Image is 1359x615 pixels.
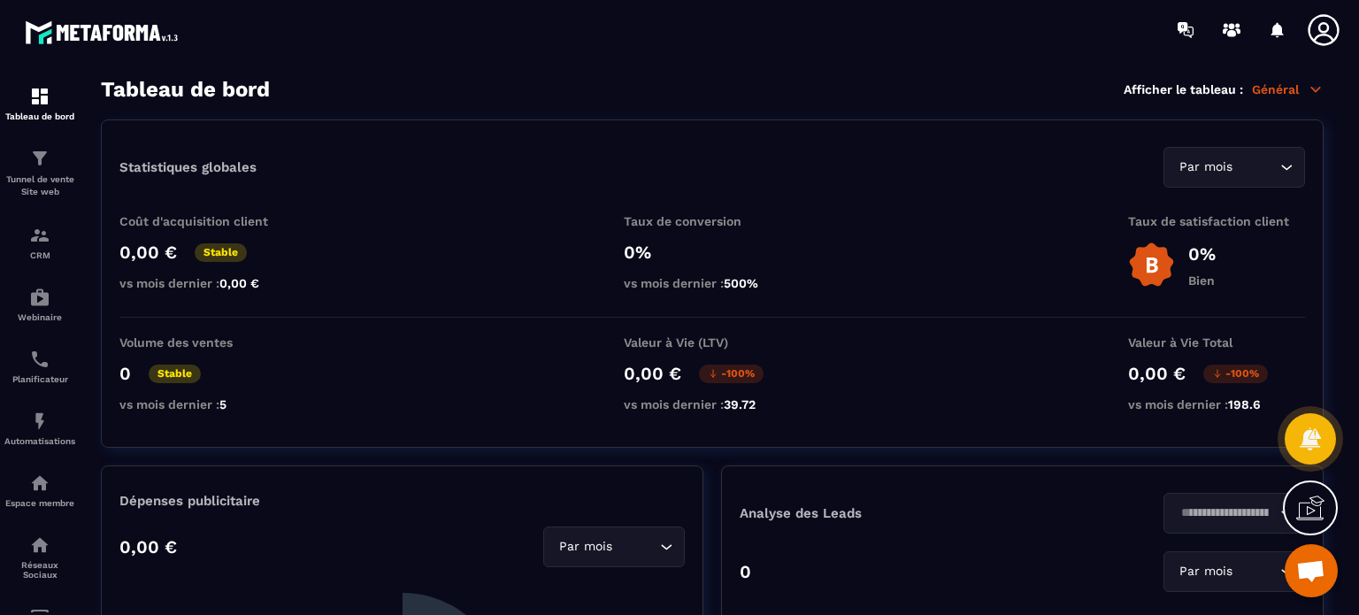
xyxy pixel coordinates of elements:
[4,135,75,211] a: formationformationTunnel de vente Site web
[29,86,50,107] img: formation
[101,77,270,102] h3: Tableau de bord
[29,534,50,556] img: social-network
[195,243,247,262] p: Stable
[4,173,75,198] p: Tunnel de vente Site web
[1236,158,1276,177] input: Search for option
[1236,562,1276,581] input: Search for option
[1128,363,1186,384] p: 0,00 €
[624,242,801,263] p: 0%
[4,436,75,446] p: Automatisations
[29,148,50,169] img: formation
[4,560,75,580] p: Réseaux Sociaux
[4,211,75,273] a: formationformationCRM
[119,493,685,509] p: Dépenses publicitaire
[1188,243,1216,265] p: 0%
[4,459,75,521] a: automationsautomationsEspace membre
[1128,214,1305,228] p: Taux de satisfaction client
[1228,397,1261,411] span: 198.6
[119,242,177,263] p: 0,00 €
[4,73,75,135] a: formationformationTableau de bord
[1188,273,1216,288] p: Bien
[1285,544,1338,597] div: Ouvrir le chat
[1175,562,1236,581] span: Par mois
[543,527,685,567] div: Search for option
[1175,504,1276,523] input: Search for option
[29,287,50,308] img: automations
[4,250,75,260] p: CRM
[4,498,75,508] p: Espace membre
[1163,551,1305,592] div: Search for option
[219,276,259,290] span: 0,00 €
[624,363,681,384] p: 0,00 €
[25,16,184,49] img: logo
[4,111,75,121] p: Tableau de bord
[4,397,75,459] a: automationsautomationsAutomatisations
[555,537,616,557] span: Par mois
[699,365,764,383] p: -100%
[724,397,756,411] span: 39.72
[4,312,75,322] p: Webinaire
[4,374,75,384] p: Planificateur
[724,276,758,290] span: 500%
[29,473,50,494] img: automations
[624,397,801,411] p: vs mois dernier :
[1128,242,1175,288] img: b-badge-o.b3b20ee6.svg
[624,214,801,228] p: Taux de conversion
[29,225,50,246] img: formation
[119,214,296,228] p: Coût d'acquisition client
[1203,365,1268,383] p: -100%
[624,276,801,290] p: vs mois dernier :
[740,505,1023,521] p: Analyse des Leads
[624,335,801,350] p: Valeur à Vie (LTV)
[119,397,296,411] p: vs mois dernier :
[149,365,201,383] p: Stable
[29,411,50,432] img: automations
[4,521,75,593] a: social-networksocial-networkRéseaux Sociaux
[219,397,226,411] span: 5
[1252,81,1324,97] p: Général
[119,335,296,350] p: Volume des ventes
[29,349,50,370] img: scheduler
[4,273,75,335] a: automationsautomationsWebinaire
[119,276,296,290] p: vs mois dernier :
[1175,158,1236,177] span: Par mois
[1124,82,1243,96] p: Afficher le tableau :
[119,159,257,175] p: Statistiques globales
[1128,397,1305,411] p: vs mois dernier :
[1163,147,1305,188] div: Search for option
[119,363,131,384] p: 0
[1163,493,1305,534] div: Search for option
[740,561,751,582] p: 0
[4,335,75,397] a: schedulerschedulerPlanificateur
[616,537,656,557] input: Search for option
[1128,335,1305,350] p: Valeur à Vie Total
[119,536,177,557] p: 0,00 €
